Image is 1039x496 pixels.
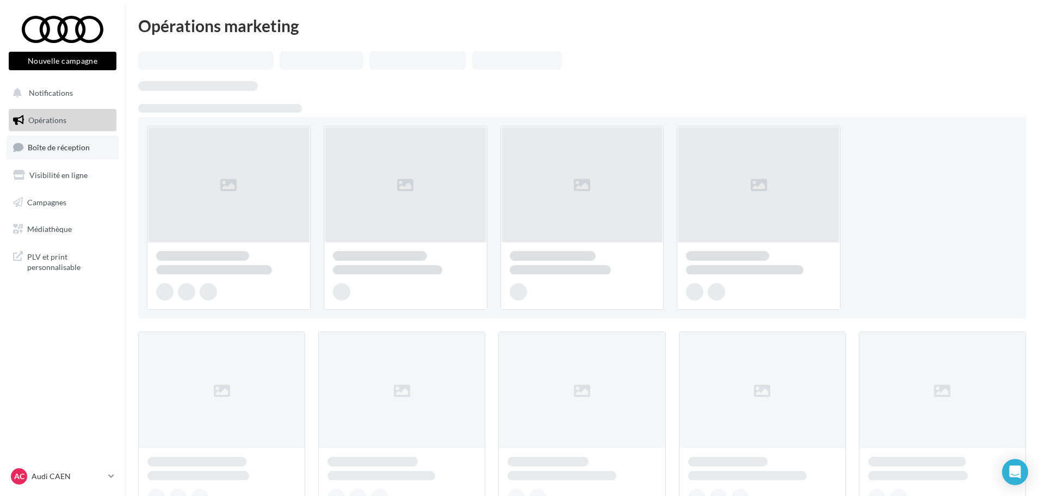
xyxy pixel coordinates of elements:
a: PLV et print personnalisable [7,245,119,277]
span: Boîte de réception [28,143,90,152]
span: AC [14,471,24,482]
span: Visibilité en ligne [29,170,88,180]
a: AC Audi CAEN [9,466,116,487]
button: Nouvelle campagne [9,52,116,70]
span: PLV et print personnalisable [27,249,112,273]
a: Opérations [7,109,119,132]
div: Open Intercom Messenger [1002,459,1028,485]
a: Médiathèque [7,218,119,241]
span: Opérations [28,115,66,125]
p: Audi CAEN [32,471,104,482]
span: Médiathèque [27,224,72,234]
div: Opérations marketing [138,17,1026,34]
a: Visibilité en ligne [7,164,119,187]
span: Campagnes [27,197,66,206]
button: Notifications [7,82,114,105]
a: Campagnes [7,191,119,214]
span: Notifications [29,88,73,97]
a: Boîte de réception [7,136,119,159]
